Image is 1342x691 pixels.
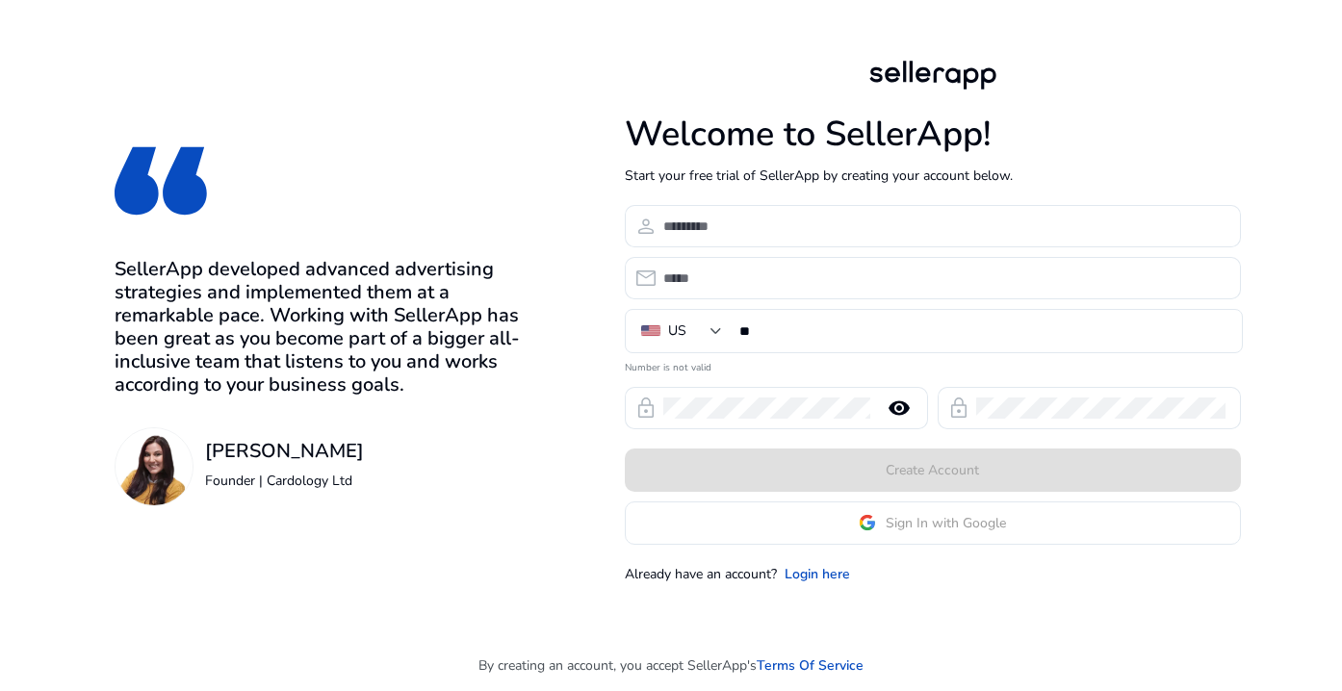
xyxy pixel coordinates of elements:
span: lock [947,397,970,420]
span: email [634,267,658,290]
a: Login here [785,564,850,584]
h1: Welcome to SellerApp! [625,114,1241,155]
p: Start your free trial of SellerApp by creating your account below. [625,166,1241,186]
mat-error: Number is not valid [625,355,1241,375]
mat-icon: remove_red_eye [876,397,922,420]
a: Terms Of Service [757,655,864,676]
span: person [634,215,658,238]
span: lock [634,397,658,420]
h3: SellerApp developed advanced advertising strategies and implemented them at a remarkable pace. Wo... [115,258,526,397]
div: US [668,320,686,342]
p: Founder | Cardology Ltd [205,471,364,491]
h3: [PERSON_NAME] [205,440,364,463]
p: Already have an account? [625,564,777,584]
